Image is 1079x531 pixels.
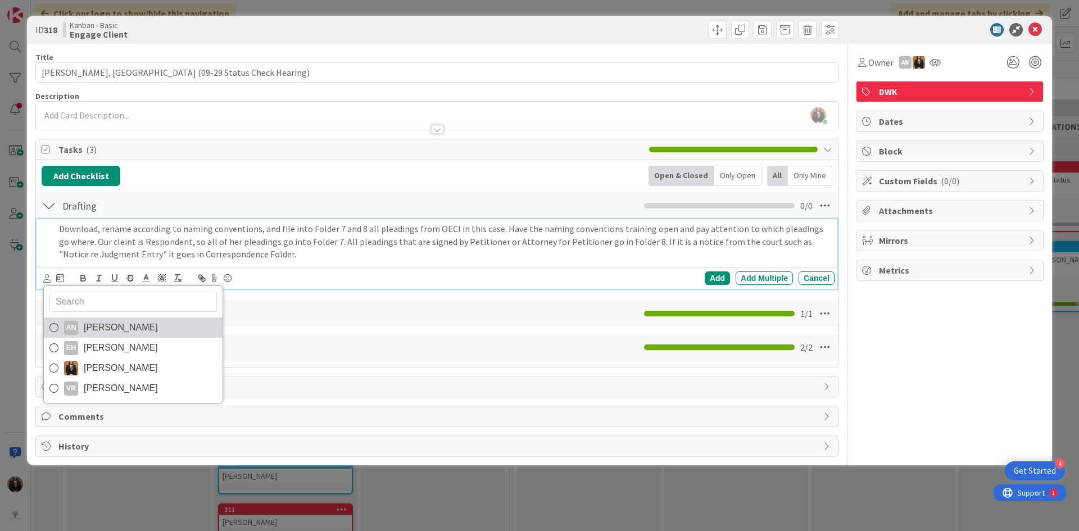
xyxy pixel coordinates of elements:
[810,107,826,123] img: DEZMl8YG0xcQqluc7pnrobW4Pfi88F1E.JPG
[86,144,97,155] span: ( 3 )
[879,85,1023,98] span: DWK
[58,380,818,393] span: Links
[70,30,128,39] b: Engage Client
[70,21,128,30] span: Kanban - Basic
[1014,465,1056,476] div: Get Started
[736,271,793,285] div: Add Multiple
[767,166,788,186] div: All
[84,339,158,356] span: [PERSON_NAME]
[35,91,79,101] span: Description
[35,23,57,37] span: ID
[913,56,925,69] img: KS
[59,223,830,261] p: Download, rename according to naming conventions, and file into Folder 7 and 8 all pleadings from...
[64,361,78,375] img: KS
[44,358,223,378] a: KS[PERSON_NAME]
[84,380,158,397] span: [PERSON_NAME]
[42,166,120,186] button: Add Checklist
[35,62,838,83] input: type card name here...
[788,166,832,186] div: Only Mine
[879,144,1023,158] span: Block
[24,2,51,15] span: Support
[800,341,813,354] span: 2 / 2
[64,321,78,335] div: AN
[49,292,217,312] input: Search
[44,317,223,338] a: AN[PERSON_NAME]
[879,204,1023,217] span: Attachments
[879,174,1023,188] span: Custom Fields
[64,382,78,396] div: VR
[58,4,61,13] div: 1
[44,378,223,398] a: VR[PERSON_NAME]
[899,56,912,69] div: AN
[58,439,818,453] span: History
[800,199,813,212] span: 0 / 0
[84,319,158,336] span: [PERSON_NAME]
[649,166,714,186] div: Open & Closed
[84,360,158,376] span: [PERSON_NAME]
[868,56,894,69] span: Owner
[879,115,1023,128] span: Dates
[714,166,761,186] div: Only Open
[58,196,311,216] input: Add Checklist...
[1055,459,1065,469] div: 4
[800,307,813,320] span: 1 / 1
[58,410,818,423] span: Comments
[941,175,959,187] span: ( 0/0 )
[879,234,1023,247] span: Mirrors
[799,271,835,285] div: Cancel
[1005,461,1065,480] div: Open Get Started checklist, remaining modules: 4
[44,24,57,35] b: 318
[705,271,730,285] div: Add
[64,341,78,355] div: EH
[44,338,223,358] a: EH[PERSON_NAME]
[58,143,643,156] span: Tasks
[35,52,53,62] label: Title
[879,264,1023,277] span: Metrics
